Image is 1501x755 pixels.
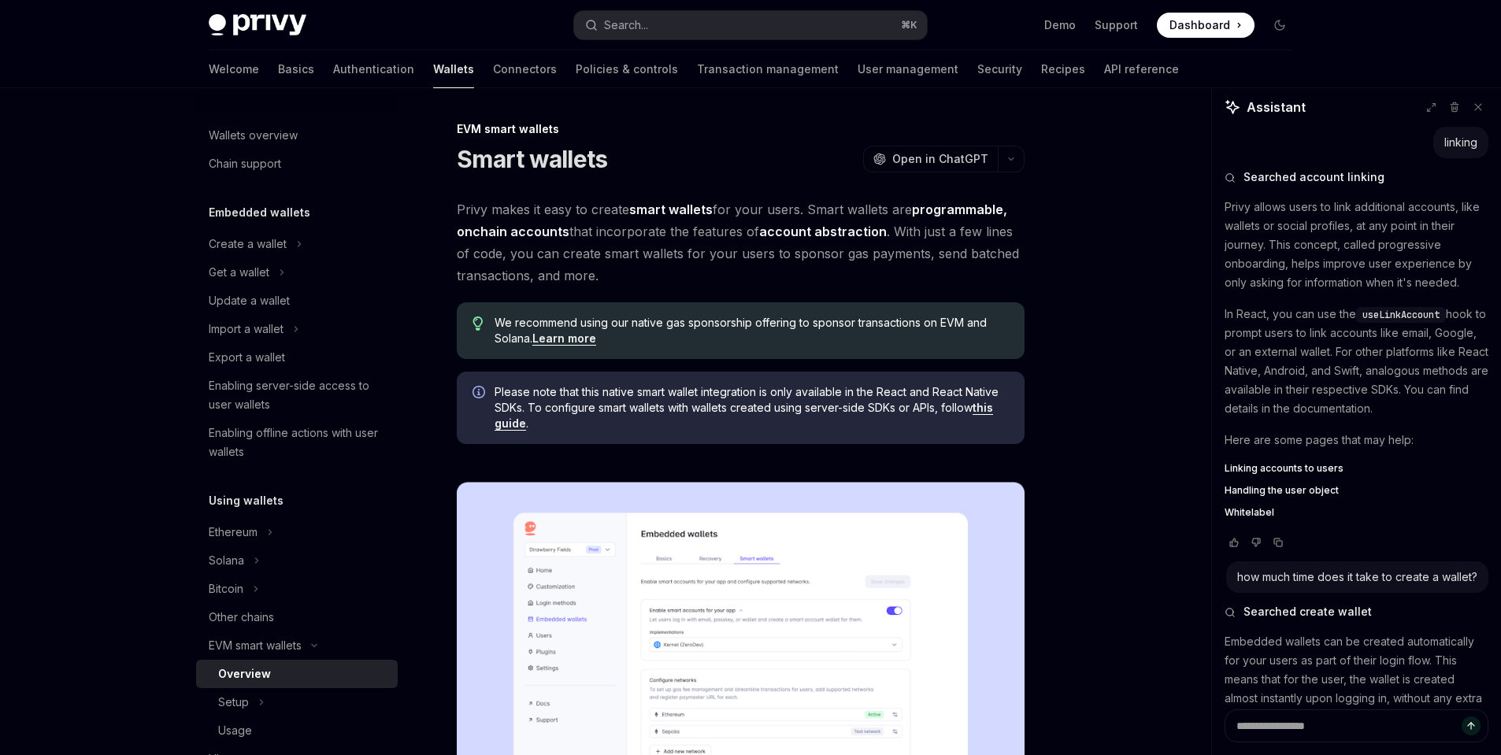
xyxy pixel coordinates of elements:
button: Ethereum [196,518,398,546]
a: Whitelabel [1225,506,1488,519]
h5: Embedded wallets [209,203,310,222]
a: Linking accounts to users [1225,462,1488,475]
button: Get a wallet [196,258,398,287]
span: useLinkAccount [1362,309,1440,321]
button: Import a wallet [196,315,398,343]
button: Toggle dark mode [1267,13,1292,38]
div: how much time does it take to create a wallet? [1237,569,1477,585]
a: account abstraction [759,224,887,240]
div: Create a wallet [209,235,287,254]
a: Basics [278,50,314,88]
button: Searched create wallet [1225,604,1488,620]
p: In React, you can use the hook to prompt users to link accounts like email, Google, or an externa... [1225,305,1488,418]
a: Authentication [333,50,414,88]
a: Wallets overview [196,121,398,150]
div: EVM smart wallets [209,636,302,655]
button: Bitcoin [196,575,398,603]
h5: Using wallets [209,491,284,510]
div: Solana [209,551,244,570]
a: Recipes [1041,50,1085,88]
a: API reference [1104,50,1179,88]
span: Privy makes it easy to create for your users. Smart wallets are that incorporate the features of ... [457,198,1025,287]
button: Create a wallet [196,230,398,258]
div: Update a wallet [209,291,290,310]
span: Linking accounts to users [1225,462,1343,475]
button: Copy chat response [1269,535,1288,550]
a: Export a wallet [196,343,398,372]
div: Search... [604,16,648,35]
p: Privy allows users to link additional accounts, like wallets or social profiles, at any point in ... [1225,198,1488,292]
svg: Tip [473,316,484,331]
span: Please note that this native smart wallet integration is only available in the React and React Na... [495,384,1009,431]
button: Vote that response was good [1225,535,1243,550]
a: Update a wallet [196,287,398,315]
span: Assistant [1247,98,1306,117]
button: EVM smart wallets [196,631,398,660]
a: Handling the user object [1225,484,1488,497]
a: Policies & controls [576,50,678,88]
div: Export a wallet [209,348,285,367]
button: Vote that response was not good [1247,535,1266,550]
span: Whitelabel [1225,506,1274,519]
div: Import a wallet [209,320,284,339]
p: Embedded wallets can be created automatically for your users as part of their login flow. This me... [1225,632,1488,727]
span: Searched account linking [1243,169,1384,185]
button: Send message [1462,716,1481,735]
button: Searched account linking [1225,169,1488,185]
strong: smart wallets [629,202,713,217]
a: Support [1095,17,1138,33]
div: Usage [218,721,252,740]
a: Dashboard [1157,13,1255,38]
div: Enabling server-side access to user wallets [209,376,388,414]
h1: Smart wallets [457,145,607,173]
span: Handling the user object [1225,484,1339,497]
button: Open in ChatGPT [863,146,998,172]
a: Usage [196,716,398,745]
a: Security [977,50,1022,88]
button: Search...⌘K [574,11,927,39]
img: dark logo [209,14,306,36]
a: Enabling server-side access to user wallets [196,372,398,419]
div: Get a wallet [209,263,269,282]
span: ⌘ K [901,19,917,31]
div: EVM smart wallets [457,121,1025,137]
span: Open in ChatGPT [892,151,988,167]
span: We recommend using our native gas sponsorship offering to sponsor transactions on EVM and Solana. [495,315,1009,346]
div: Setup [218,693,249,712]
a: Wallets [433,50,474,88]
div: linking [1444,135,1477,150]
a: Chain support [196,150,398,178]
a: Other chains [196,603,398,631]
a: Demo [1044,17,1076,33]
a: Learn more [532,331,596,346]
a: Welcome [209,50,259,88]
div: Other chains [209,608,274,627]
a: Enabling offline actions with user wallets [196,419,398,466]
div: Chain support [209,154,281,173]
a: Overview [196,660,398,688]
div: Wallets overview [209,126,298,145]
svg: Info [473,386,488,402]
div: Enabling offline actions with user wallets [209,424,388,461]
textarea: Ask a question... [1225,709,1488,742]
a: Transaction management [697,50,839,88]
a: Connectors [493,50,557,88]
p: Here are some pages that may help: [1225,431,1488,450]
button: Setup [196,688,398,716]
span: Dashboard [1169,17,1230,33]
div: Overview [218,664,271,683]
div: Ethereum [209,523,258,542]
a: User management [858,50,958,88]
span: Searched create wallet [1243,604,1372,620]
div: Bitcoin [209,579,243,598]
button: Solana [196,546,398,575]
